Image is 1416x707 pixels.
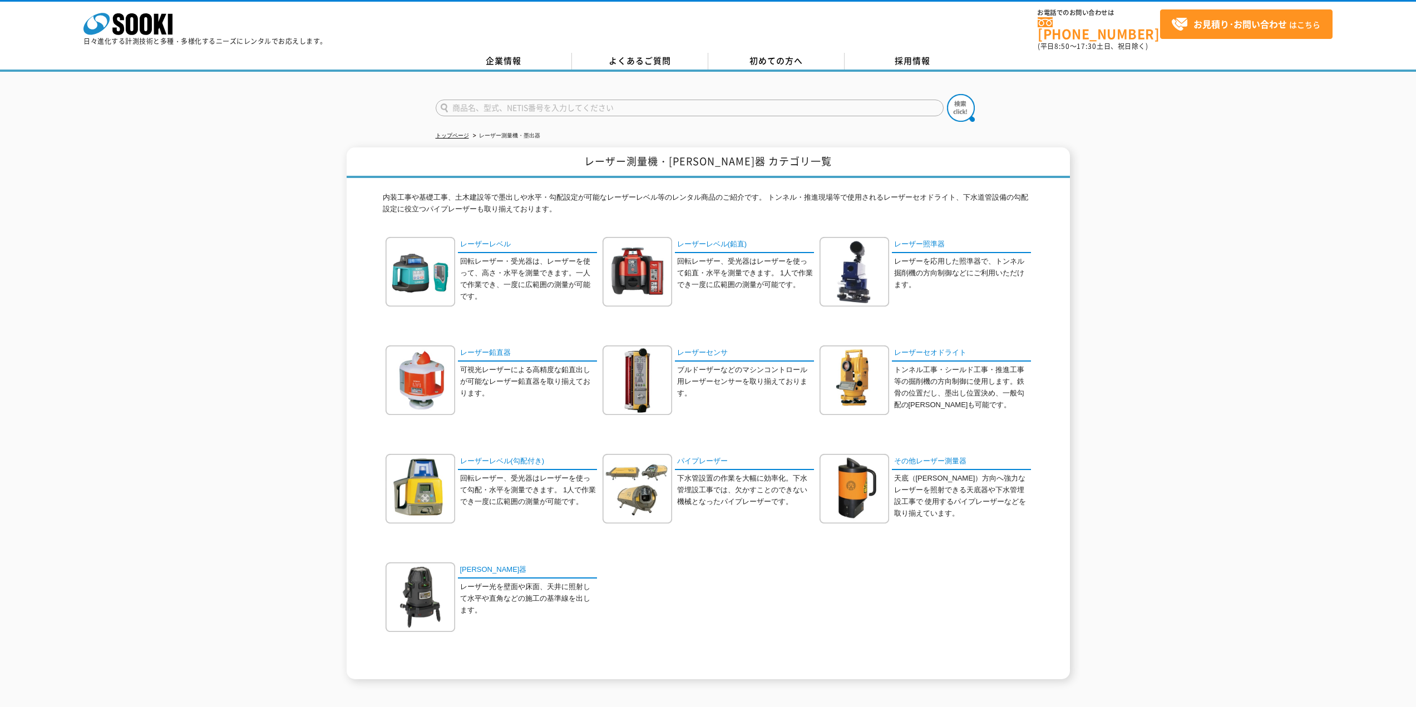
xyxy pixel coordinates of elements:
[460,581,597,616] p: レーザー光を壁面や床面、天井に照射して水平や直角などの施工の基準線を出します。
[677,364,814,399] p: ブルドーザーなどのマシンコントロール用レーザーセンサーを取り揃えております。
[894,473,1031,519] p: 天底（[PERSON_NAME]）方向へ強力なレーザーを照射できる天底器や下水管埋設工事で 使用するパイプレーザーなどを取り揃えています。
[458,345,597,362] a: レーザー鉛直器
[603,345,672,415] img: レーザーセンサ
[677,256,814,290] p: 回転レーザー、受光器はレーザーを使って鉛直・水平を測量できます。 1人で作業でき一度に広範囲の測量が可能です。
[892,237,1031,253] a: レーザー照準器
[386,454,455,523] img: レーザーレベル(勾配付き)
[749,55,803,67] span: 初めての方へ
[603,237,672,306] img: レーザーレベル(鉛直)
[845,53,981,70] a: 採用情報
[436,132,469,139] a: トップページ
[947,94,975,122] img: btn_search.png
[458,237,597,253] a: レーザーレベル
[675,454,814,470] a: パイプレーザー
[1038,17,1160,40] a: [PHONE_NUMBER]
[386,345,455,415] img: レーザー鉛直器
[347,147,1070,178] h1: レーザー測量機・[PERSON_NAME]器 カテゴリ一覧
[386,562,455,632] img: 墨出器
[820,454,889,523] img: その他レーザー測量器
[436,100,944,116] input: 商品名、型式、NETIS番号を入力してください
[460,256,597,302] p: 回転レーザー・受光器は、レーザーを使って、高さ・水平を測量できます。一人で作業でき、一度に広範囲の測量が可能です。
[820,345,889,415] img: レーザーセオドライト
[458,562,597,579] a: [PERSON_NAME]器
[460,473,597,507] p: 回転レーザー、受光器はレーザーを使って勾配・水平を測量できます。 1人で作業でき一度に広範囲の測量が可能です。
[471,130,540,142] li: レーザー測量機・墨出器
[1077,41,1097,51] span: 17:30
[386,237,455,306] img: レーザーレベル
[892,454,1031,470] a: その他レーザー測量器
[458,454,597,470] a: レーザーレベル(勾配付き)
[383,192,1034,221] p: 内装工事や基礎工事、土木建設等で墨出しや水平・勾配設定が可能なレーザーレベル等のレンタル商品のご紹介です。 トンネル・推進現場等で使用されるレーザーセオドライト、下水道管設備の勾配設定に役立つパ...
[572,53,708,70] a: よくあるご質問
[820,237,889,306] img: レーザー照準器
[1054,41,1070,51] span: 8:50
[1160,9,1333,39] a: お見積り･お問い合わせはこちら
[1038,9,1160,16] span: お電話でのお問い合わせは
[675,237,814,253] a: レーザーレベル(鉛直)
[894,256,1031,290] p: レーザーを応用した照準器で、トンネル掘削機の方向制御などにご利用いただけます。
[708,53,845,70] a: 初めての方へ
[892,345,1031,362] a: レーザーセオドライト
[677,473,814,507] p: 下水管設置の作業を大幅に効率化。下水管埋設工事では、欠かすことのできない機械となったパイプレーザーです。
[1171,16,1320,33] span: はこちら
[460,364,597,399] p: 可視光レーザーによる高精度な鉛直出しが可能なレーザー鉛直器を取り揃えております。
[1193,17,1287,31] strong: お見積り･お問い合わせ
[1038,41,1148,51] span: (平日 ～ 土日、祝日除く)
[894,364,1031,411] p: トンネル工事・シールド工事・推進工事等の掘削機の方向制御に使用します。鉄骨の位置だし、墨出し位置決め、一般勾配の[PERSON_NAME]も可能です。
[675,345,814,362] a: レーザーセンサ
[436,53,572,70] a: 企業情報
[83,38,327,45] p: 日々進化する計測技術と多種・多様化するニーズにレンタルでお応えします。
[603,454,672,523] img: パイプレーザー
